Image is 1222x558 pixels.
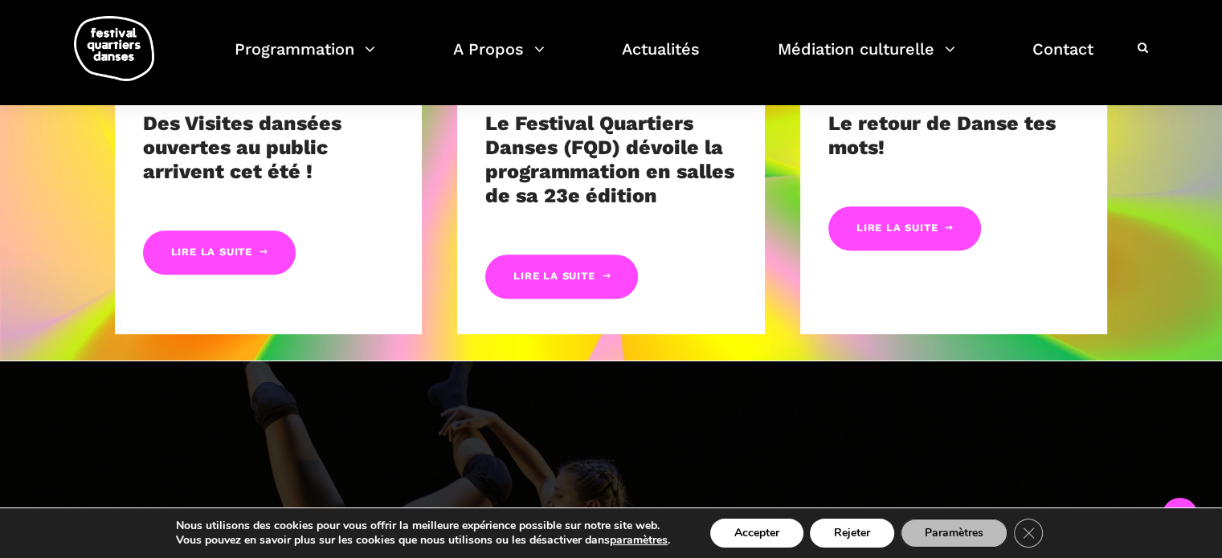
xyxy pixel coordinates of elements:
p: Vous pouvez en savoir plus sur les cookies que nous utilisons ou les désactiver dans . [176,533,670,548]
a: Contact [1032,35,1093,83]
p: Nous utilisons des cookies pour vous offrir la meilleure expérience possible sur notre site web. [176,519,670,533]
a: Lire la suite [485,255,638,299]
a: Le retour de Danse tes mots! [828,112,1056,159]
a: Lire la suite [143,230,296,275]
a: Actualités [622,35,700,83]
img: logo-fqd-med [74,16,154,81]
button: Rejeter [810,519,894,548]
a: A Propos [453,35,545,83]
button: Close GDPR Cookie Banner [1014,519,1043,548]
a: Des Visites dansées ouvertes au public arrivent cet été ! [143,112,341,183]
a: Programmation [235,35,375,83]
button: paramètres [610,533,668,548]
a: Le Festival Quartiers Danses (FQD) dévoile la programmation en salles de sa 23e édition [485,112,734,207]
a: Lire la suite [828,206,981,250]
button: Paramètres [901,519,1007,548]
a: Médiation culturelle [778,35,955,83]
button: Accepter [710,519,803,548]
